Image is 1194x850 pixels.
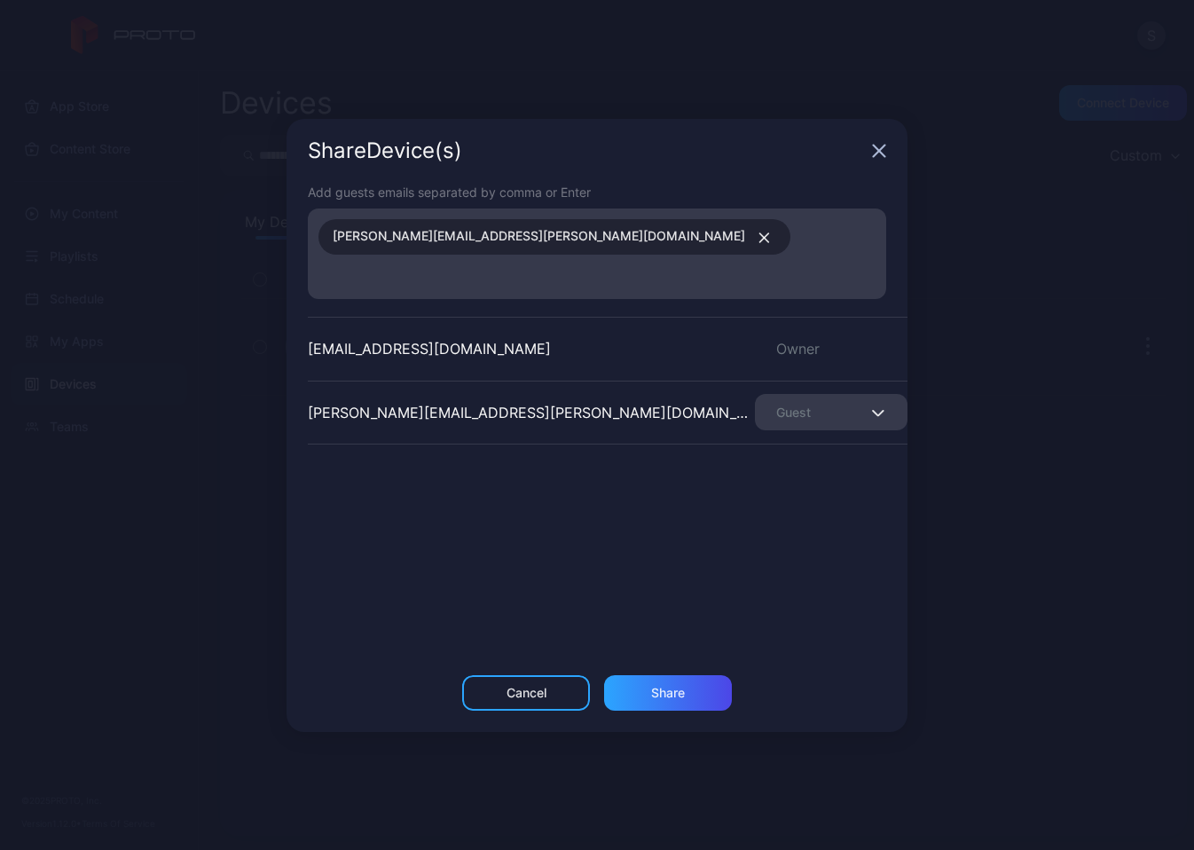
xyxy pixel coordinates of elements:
[308,338,551,359] div: [EMAIL_ADDRESS][DOMAIN_NAME]
[651,686,685,700] div: Share
[462,675,590,711] button: Cancel
[755,394,907,430] button: Guest
[308,402,755,423] div: [PERSON_NAME][EMAIL_ADDRESS][PERSON_NAME][DOMAIN_NAME]
[333,225,745,248] span: [PERSON_NAME][EMAIL_ADDRESS][PERSON_NAME][DOMAIN_NAME]
[507,686,546,700] div: Cancel
[308,183,886,201] div: Add guests emails separated by comma or Enter
[604,675,732,711] button: Share
[308,140,865,161] div: Share Device (s)
[755,338,907,359] div: Owner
